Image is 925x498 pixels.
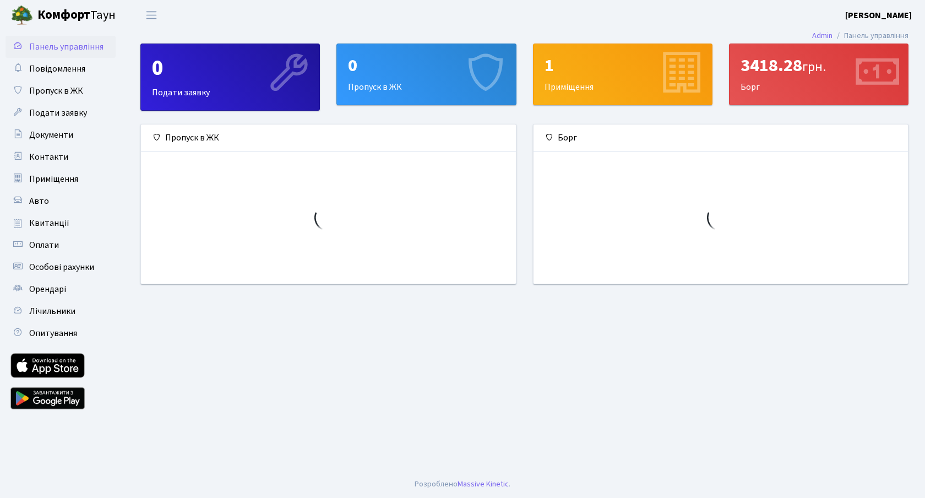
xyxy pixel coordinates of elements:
a: Admin [812,30,833,41]
a: Квитанції [6,212,116,234]
a: 0Пропуск в ЖК [336,44,516,105]
a: Повідомлення [6,58,116,80]
a: 1Приміщення [533,44,712,105]
span: Оплати [29,239,59,251]
b: [PERSON_NAME] [845,9,912,21]
a: [PERSON_NAME] [845,9,912,22]
span: Приміщення [29,173,78,185]
div: Борг [730,44,908,105]
div: Пропуск в ЖК [337,44,515,105]
a: Особові рахунки [6,256,116,278]
div: Подати заявку [141,44,319,110]
span: Подати заявку [29,107,87,119]
a: Пропуск в ЖК [6,80,116,102]
a: Massive Kinetic [458,478,509,490]
div: 0 [348,55,504,76]
span: Таун [37,6,116,25]
b: Комфорт [37,6,90,24]
span: Лічильники [29,305,75,317]
a: Орендарі [6,278,116,300]
span: Пропуск в ЖК [29,85,83,97]
span: Повідомлення [29,63,85,75]
li: Панель управління [833,30,908,42]
div: 1 [545,55,701,76]
span: Документи [29,129,73,141]
a: Документи [6,124,116,146]
span: Орендарі [29,283,66,295]
span: грн. [802,57,826,77]
a: Контакти [6,146,116,168]
div: Приміщення [534,44,712,105]
div: Пропуск в ЖК [141,124,516,151]
div: Розроблено . [415,478,510,490]
div: 3418.28 [741,55,897,76]
span: Квитанції [29,217,69,229]
div: Борг [534,124,908,151]
img: logo.png [11,4,33,26]
a: 0Подати заявку [140,44,320,111]
a: Опитування [6,322,116,344]
span: Контакти [29,151,68,163]
span: Опитування [29,327,77,339]
a: Авто [6,190,116,212]
span: Авто [29,195,49,207]
span: Особові рахунки [29,261,94,273]
a: Оплати [6,234,116,256]
a: Лічильники [6,300,116,322]
span: Панель управління [29,41,104,53]
a: Подати заявку [6,102,116,124]
a: Панель управління [6,36,116,58]
a: Приміщення [6,168,116,190]
button: Переключити навігацію [138,6,165,24]
nav: breadcrumb [796,24,925,47]
div: 0 [152,55,308,82]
